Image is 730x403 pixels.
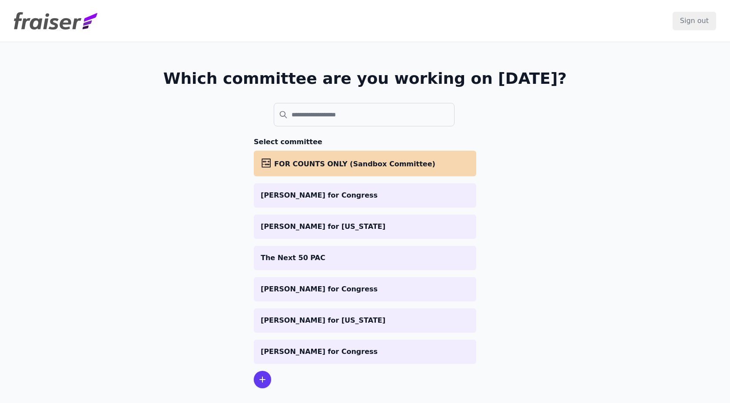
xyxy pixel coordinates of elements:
[254,137,476,147] h3: Select committee
[254,215,476,239] a: [PERSON_NAME] for [US_STATE]
[254,246,476,270] a: The Next 50 PAC
[274,160,435,168] span: FOR COUNTS ONLY (Sandbox Committee)
[254,277,476,301] a: [PERSON_NAME] for Congress
[261,253,469,263] p: The Next 50 PAC
[261,284,469,294] p: [PERSON_NAME] for Congress
[254,183,476,208] a: [PERSON_NAME] for Congress
[261,347,469,357] p: [PERSON_NAME] for Congress
[254,308,476,333] a: [PERSON_NAME] for [US_STATE]
[261,221,469,232] p: [PERSON_NAME] for [US_STATE]
[261,190,469,201] p: [PERSON_NAME] for Congress
[254,151,476,176] a: FOR COUNTS ONLY (Sandbox Committee)
[14,12,97,30] img: Fraiser Logo
[261,315,469,326] p: [PERSON_NAME] for [US_STATE]
[163,70,567,87] h1: Which committee are you working on [DATE]?
[673,12,716,30] input: Sign out
[254,340,476,364] a: [PERSON_NAME] for Congress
